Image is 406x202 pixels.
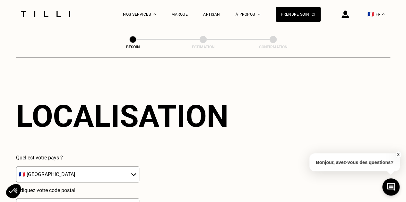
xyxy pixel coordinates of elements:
[19,11,73,17] img: Logo du service de couturière Tilli
[16,187,139,193] p: Indiquez votre code postal
[309,153,400,171] p: Bonjour, avez-vous des questions?
[101,45,165,49] div: Besoin
[395,151,401,158] button: X
[203,12,220,17] a: Artisan
[382,13,384,15] img: menu déroulant
[171,45,235,49] div: Estimation
[341,11,349,18] img: icône connexion
[276,7,321,22] a: Prendre soin ici
[241,45,305,49] div: Confirmation
[16,98,229,134] div: Localisation
[153,13,156,15] img: Menu déroulant
[258,13,260,15] img: Menu déroulant à propos
[16,155,139,161] p: Quel est votre pays ?
[367,11,374,17] span: 🇫🇷
[171,12,188,17] a: Marque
